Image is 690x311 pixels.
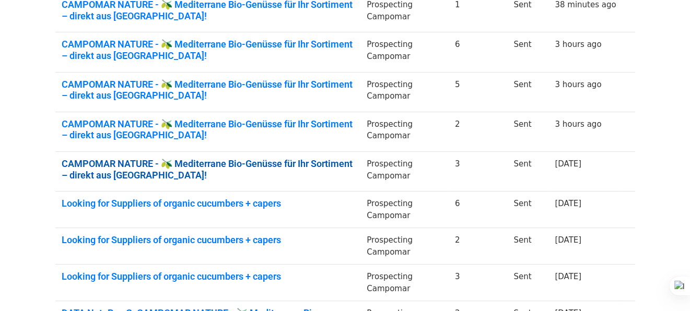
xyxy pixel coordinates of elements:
[449,112,508,151] td: 2
[555,199,581,208] a: [DATE]
[360,265,449,301] td: Prospecting Campomar
[62,39,355,61] a: CAMPOMAR NATURE - 🫒 Mediterrane Bio-Genüsse für Ihr Sortiment – direkt aus [GEOGRAPHIC_DATA]!
[449,152,508,192] td: 3
[555,40,601,49] a: 3 hours ago
[507,228,548,265] td: Sent
[449,72,508,112] td: 5
[62,271,355,282] a: Looking for Suppliers of organic cucumbers + capers
[449,265,508,301] td: 3
[555,80,601,89] a: 3 hours ago
[507,152,548,192] td: Sent
[62,198,355,209] a: Looking for Suppliers of organic cucumbers + capers
[555,272,581,281] a: [DATE]
[638,261,690,311] div: Chat-Widget
[555,119,601,129] a: 3 hours ago
[449,192,508,228] td: 6
[360,72,449,112] td: Prospecting Campomar
[360,152,449,192] td: Prospecting Campomar
[507,32,548,72] td: Sent
[555,235,581,245] a: [DATE]
[507,192,548,228] td: Sent
[62,158,355,181] a: CAMPOMAR NATURE - 🫒 Mediterrane Bio-Genüsse für Ihr Sortiment – direkt aus [GEOGRAPHIC_DATA]!
[507,265,548,301] td: Sent
[360,228,449,265] td: Prospecting Campomar
[507,112,548,151] td: Sent
[507,72,548,112] td: Sent
[62,118,355,141] a: CAMPOMAR NATURE - 🫒 Mediterrane Bio-Genüsse für Ihr Sortiment – direkt aus [GEOGRAPHIC_DATA]!
[62,234,355,246] a: Looking for Suppliers of organic cucumbers + capers
[449,32,508,72] td: 6
[638,261,690,311] iframe: Chat Widget
[62,79,355,101] a: CAMPOMAR NATURE - 🫒 Mediterrane Bio-Genüsse für Ihr Sortiment – direkt aus [GEOGRAPHIC_DATA]!
[360,32,449,72] td: Prospecting Campomar
[449,228,508,265] td: 2
[555,159,581,169] a: [DATE]
[360,192,449,228] td: Prospecting Campomar
[360,112,449,151] td: Prospecting Campomar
